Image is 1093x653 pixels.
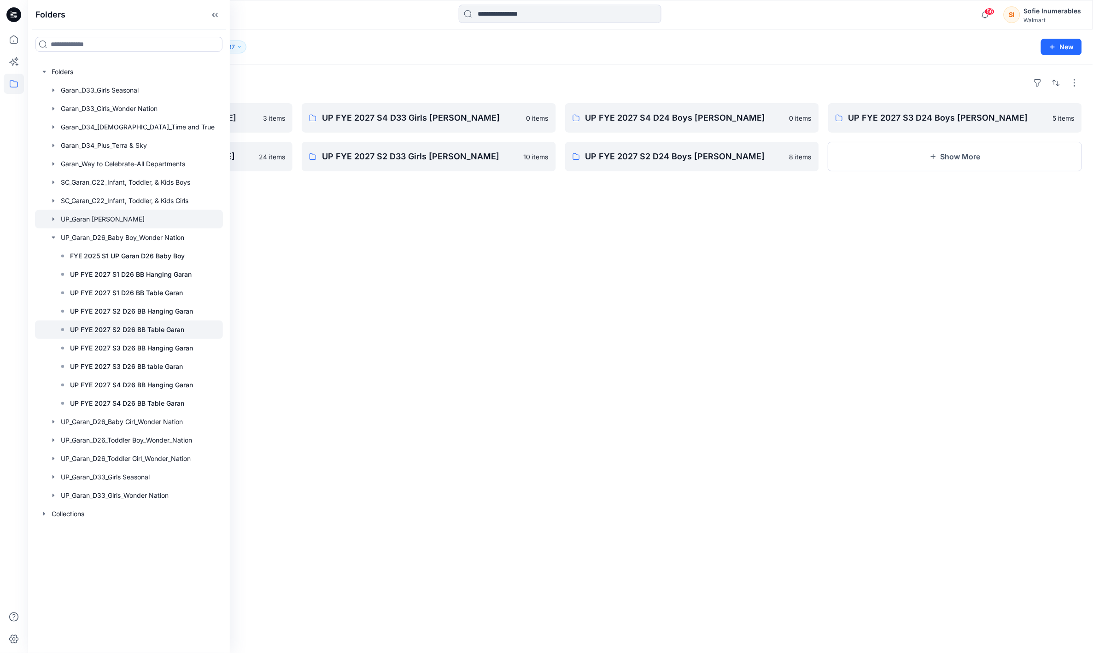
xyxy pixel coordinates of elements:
p: UP FYE 2027 S4 D24 Boys [PERSON_NAME] [585,111,784,124]
button: 37 [216,41,246,53]
p: UP FYE 2027 S2 D24 Boys [PERSON_NAME] [585,150,784,163]
p: 8 items [789,152,812,162]
a: UP FYE 2027 S2 D33 Girls [PERSON_NAME]10 items [302,142,555,171]
p: UP FYE 2027 S2 D33 Girls [PERSON_NAME] [322,150,518,163]
p: UP FYE 2027 S4 D26 BB Table Garan [70,398,184,409]
p: 0 items [526,113,549,123]
div: SI [1004,6,1020,23]
span: 56 [985,8,995,15]
p: 0 items [789,113,812,123]
div: Sofie Inumerables [1024,6,1081,17]
p: UP FYE 2027 S4 D33 Girls [PERSON_NAME] [322,111,520,124]
p: UP FYE 2027 S3 D24 Boys [PERSON_NAME] [848,111,1047,124]
p: 24 items [259,152,285,162]
p: 3 items [263,113,285,123]
a: UP FYE 2027 S4 D33 Girls [PERSON_NAME]0 items [302,103,555,133]
p: UP FYE 2027 S3 D26 BB table Garan [70,361,183,372]
button: New [1041,39,1082,55]
a: UP FYE 2027 S3 D24 Boys [PERSON_NAME]5 items [828,103,1082,133]
div: Walmart [1024,17,1081,23]
p: UP FYE 2027 S1 D26 BB Table Garan [70,287,183,298]
p: 37 [228,42,235,52]
button: Show More [828,142,1082,171]
p: UP FYE 2027 S1 D26 BB Hanging Garan [70,269,192,280]
p: 10 items [524,152,549,162]
p: UP FYE 2027 S3 D26 BB Hanging Garan [70,343,193,354]
p: UP FYE 2027 S2 D26 BB Table Garan [70,324,184,335]
p: FYE 2025 S1 UP Garan D26 Baby Boy [70,251,185,262]
p: 5 items [1053,113,1075,123]
p: UP FYE 2027 S2 D26 BB Hanging Garan [70,306,193,317]
a: UP FYE 2027 S2 D24 Boys [PERSON_NAME]8 items [565,142,819,171]
a: UP FYE 2027 S4 D24 Boys [PERSON_NAME]0 items [565,103,819,133]
p: UP FYE 2027 S4 D26 BB Hanging Garan [70,379,193,391]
